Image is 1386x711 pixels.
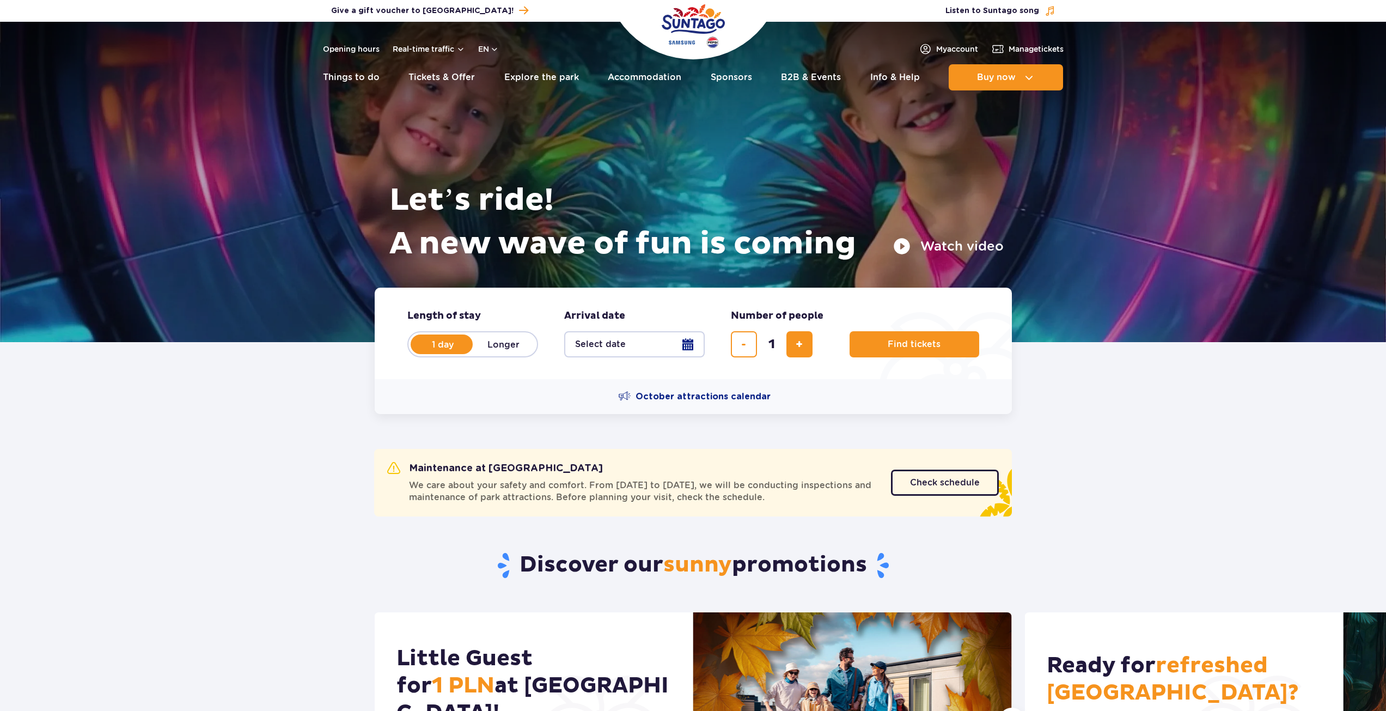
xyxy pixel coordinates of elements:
[331,3,528,18] a: Give a gift voucher to [GEOGRAPHIC_DATA]!
[870,64,920,90] a: Info & Help
[323,64,380,90] a: Things to do
[407,309,481,323] span: Length of stay
[473,333,535,356] label: Longer
[977,72,1016,82] span: Buy now
[412,333,474,356] label: 1 day
[1009,44,1064,54] span: Manage tickets
[891,470,999,496] a: Check schedule
[945,5,1039,16] span: Listen to Suntago song
[323,44,380,54] a: Opening hours
[919,42,978,56] a: Myaccount
[945,5,1055,16] button: Listen to Suntago song
[409,479,878,503] span: We care about your safety and comfort. From [DATE] to [DATE], we will be conducting inspections a...
[636,391,771,403] span: October attractions calendar
[408,64,475,90] a: Tickets & Offer
[991,42,1064,56] a: Managetickets
[663,551,732,579] span: sunny
[949,64,1063,90] button: Buy now
[910,478,980,487] span: Check schedule
[781,64,841,90] a: B2B & Events
[374,551,1012,580] h2: Discover our promotions
[393,45,465,53] button: Real-time traffic
[432,672,494,700] span: 1 PLN
[893,238,1004,255] button: Watch video
[331,5,514,16] span: Give a gift voucher to [GEOGRAPHIC_DATA]!
[850,331,979,357] button: Find tickets
[608,64,681,90] a: Accommodation
[711,64,752,90] a: Sponsors
[564,331,705,357] button: Select date
[1047,652,1322,707] h2: Ready for
[1047,652,1299,707] span: refreshed [GEOGRAPHIC_DATA]?
[731,309,823,323] span: Number of people
[888,339,941,349] span: Find tickets
[759,331,785,357] input: number of tickets
[731,331,757,357] button: remove ticket
[504,64,579,90] a: Explore the park
[478,44,499,54] button: en
[564,309,625,323] span: Arrival date
[389,179,1004,266] h1: Let’s ride! A new wave of fun is coming
[387,462,603,475] h2: Maintenance at [GEOGRAPHIC_DATA]
[786,331,813,357] button: add ticket
[936,44,978,54] span: My account
[375,288,1012,379] form: Planning your visit to Park of Poland
[618,390,771,403] a: October attractions calendar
